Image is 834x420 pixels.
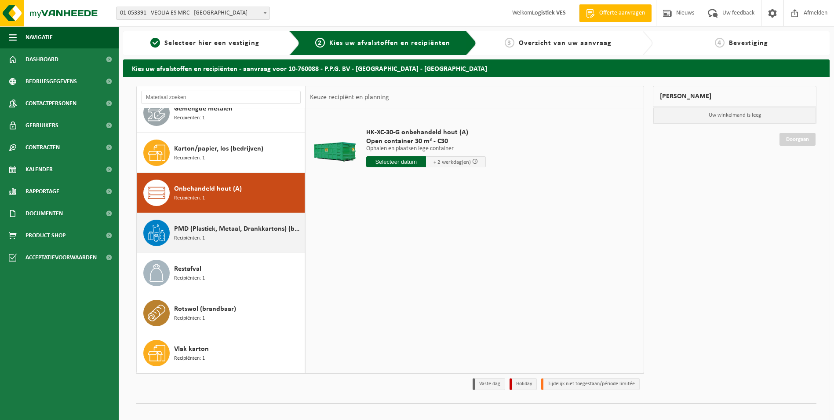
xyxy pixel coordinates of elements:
span: Onbehandeld hout (A) [174,184,242,194]
span: Recipiënten: 1 [174,114,205,122]
span: 4 [715,38,725,48]
span: Navigatie [25,26,53,48]
span: Open container 30 m³ - C30 [366,137,486,146]
span: Contactpersonen [25,92,76,114]
span: Overzicht van uw aanvraag [519,40,612,47]
strong: Logistiek VES [532,10,566,16]
span: Bevestiging [729,40,768,47]
span: Gemengde metalen [174,103,233,114]
span: Rapportage [25,181,59,203]
span: Recipiënten: 1 [174,234,205,243]
span: Offerte aanvragen [597,9,647,18]
a: 1Selecteer hier een vestiging [127,38,282,48]
input: Materiaal zoeken [141,91,301,104]
li: Tijdelijk niet toegestaan/période limitée [541,378,640,390]
span: Recipiënten: 1 [174,154,205,162]
span: Karton/papier, los (bedrijven) [174,144,263,154]
span: Vlak karton [174,344,209,354]
button: Karton/papier, los (bedrijven) Recipiënten: 1 [137,133,305,173]
span: HK-XC-30-G onbehandeld hout (A) [366,128,486,137]
span: + 2 werkdag(en) [433,159,471,165]
a: Offerte aanvragen [579,4,652,22]
span: 1 [150,38,160,48]
a: Doorgaan [779,133,816,146]
span: PMD (Plastiek, Metaal, Drankkartons) (bedrijven) [174,224,302,234]
span: Recipiënten: 1 [174,274,205,283]
span: Bedrijfsgegevens [25,70,77,92]
span: Recipiënten: 1 [174,314,205,323]
span: Contracten [25,136,60,158]
input: Selecteer datum [366,156,426,167]
button: Vlak karton Recipiënten: 1 [137,333,305,373]
span: Recipiënten: 1 [174,354,205,363]
p: Ophalen en plaatsen lege container [366,146,486,152]
span: Dashboard [25,48,58,70]
span: 2 [315,38,325,48]
span: 01-053391 - VEOLIA ES MRC - ANTWERPEN [117,7,270,19]
button: Gemengde metalen Recipiënten: 1 [137,93,305,133]
span: Rotswol (brandbaar) [174,304,236,314]
span: Selecteer hier een vestiging [164,40,259,47]
h2: Kies uw afvalstoffen en recipiënten - aanvraag voor 10-760088 - P.P.G. BV - [GEOGRAPHIC_DATA] - [... [123,59,830,77]
div: [PERSON_NAME] [653,86,816,107]
p: Uw winkelmand is leeg [653,107,816,124]
button: Onbehandeld hout (A) Recipiënten: 1 [137,173,305,213]
span: Kies uw afvalstoffen en recipiënten [329,40,450,47]
span: Kalender [25,158,53,181]
button: Rotswol (brandbaar) Recipiënten: 1 [137,293,305,333]
span: Gebruikers [25,114,58,136]
li: Holiday [510,378,537,390]
div: Keuze recipiënt en planning [306,86,393,108]
span: Restafval [174,264,201,274]
button: PMD (Plastiek, Metaal, Drankkartons) (bedrijven) Recipiënten: 1 [137,213,305,253]
span: Acceptatievoorwaarden [25,247,97,269]
li: Vaste dag [473,378,505,390]
span: Documenten [25,203,63,225]
span: Recipiënten: 1 [174,194,205,203]
span: 01-053391 - VEOLIA ES MRC - ANTWERPEN [116,7,270,20]
span: 3 [505,38,514,48]
button: Restafval Recipiënten: 1 [137,253,305,293]
span: Product Shop [25,225,66,247]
